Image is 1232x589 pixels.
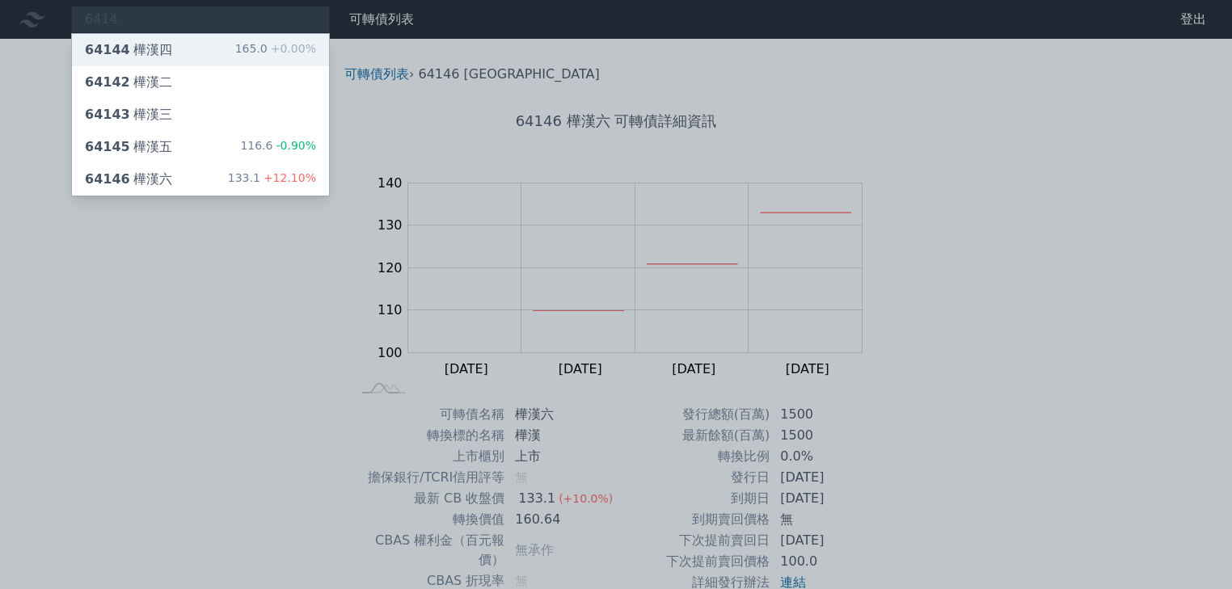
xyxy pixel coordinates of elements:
span: +12.10% [260,171,316,184]
span: 64145 [85,139,130,154]
div: 165.0 [235,40,316,60]
a: 64143樺漢三 [72,99,329,131]
span: 64144 [85,42,130,57]
a: 64144樺漢四 165.0+0.00% [72,34,329,66]
a: 64142樺漢二 [72,66,329,99]
a: 64146樺漢六 133.1+12.10% [72,163,329,196]
div: 樺漢六 [85,170,172,189]
span: +0.00% [268,42,316,55]
div: 樺漢四 [85,40,172,60]
span: 64146 [85,171,130,187]
div: 樺漢二 [85,73,172,92]
span: 64143 [85,107,130,122]
div: 樺漢三 [85,105,172,124]
a: 64145樺漢五 116.6-0.90% [72,131,329,163]
span: -0.90% [272,139,316,152]
div: 116.6 [240,137,316,157]
span: 64142 [85,74,130,90]
div: 樺漢五 [85,137,172,157]
div: 133.1 [228,170,316,189]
